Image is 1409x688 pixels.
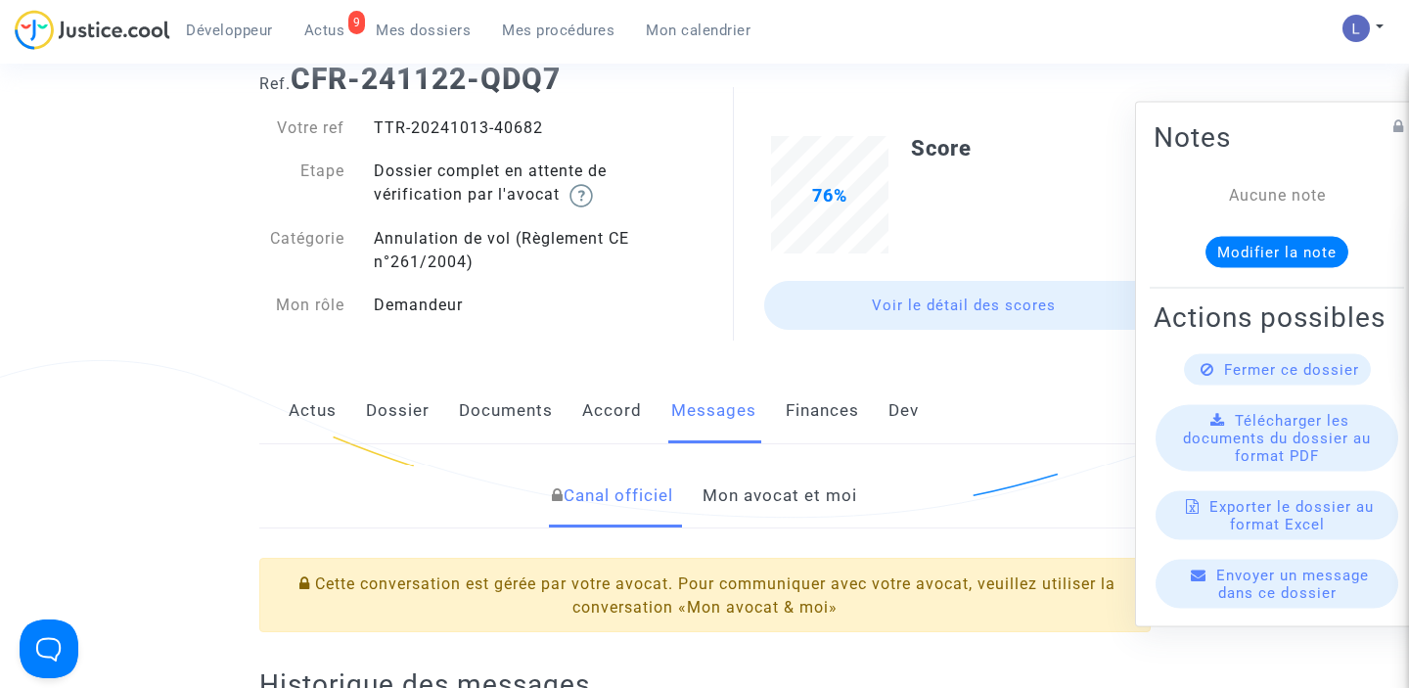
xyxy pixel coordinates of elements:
span: Télécharger les documents du dossier au format PDF [1183,411,1371,464]
div: Aucune note [1183,183,1371,206]
iframe: Help Scout Beacon - Open [20,619,78,678]
div: Catégorie [245,227,360,274]
a: Canal officiel [552,464,673,528]
span: Actus [304,22,345,39]
div: Annulation de vol (Règlement CE n°261/2004) [359,227,704,274]
span: Exporter le dossier au format Excel [1209,497,1374,532]
b: Score [911,136,972,161]
div: Etape [245,160,360,207]
div: Demandeur [359,294,704,317]
div: Dossier complet en attente de vérification par l'avocat [359,160,704,207]
div: Votre ref [245,116,360,140]
span: Envoyer un message dans ce dossier [1216,566,1369,601]
a: 9Actus [289,16,361,45]
span: Fermer ce dossier [1224,360,1359,378]
a: Mes procédures [486,16,630,45]
span: Mes procédures [502,22,614,39]
a: Actus [289,379,337,443]
div: Mon rôle [245,294,360,317]
h2: Actions possibles [1154,299,1400,334]
a: Accord [582,379,642,443]
span: Ref. [259,74,291,93]
span: Développeur [186,22,273,39]
b: CFR-241122-QDQ7 [291,62,561,96]
h2: Notes [1154,119,1400,154]
a: Messages [671,379,756,443]
img: AATXAJzI13CaqkJmx-MOQUbNyDE09GJ9dorwRvFSQZdH=s96-c [1342,15,1370,42]
a: Documents [459,379,553,443]
a: Dossier [366,379,430,443]
img: help.svg [569,184,593,207]
a: Mes dossiers [360,16,486,45]
a: Mon avocat et moi [703,464,857,528]
a: Mon calendrier [630,16,766,45]
div: 9 [348,11,366,34]
a: Développeur [170,16,289,45]
a: Dev [888,379,919,443]
div: TTR-20241013-40682 [359,116,704,140]
div: Cette conversation est gérée par votre avocat. Pour communiquer avec votre avocat, veuillez utili... [259,558,1151,632]
img: jc-logo.svg [15,10,170,50]
button: Modifier la note [1205,236,1348,267]
span: Mes dossiers [376,22,471,39]
span: Mon calendrier [646,22,750,39]
a: Voir le détail des scores [764,281,1163,330]
span: 76% [812,185,847,206]
a: Finances [786,379,859,443]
